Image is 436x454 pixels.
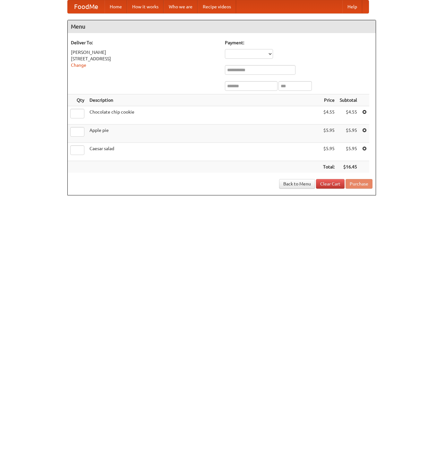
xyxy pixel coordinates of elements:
[321,106,337,124] td: $4.55
[71,39,218,46] h5: Deliver To:
[68,20,376,33] h4: Menu
[346,179,372,189] button: Purchase
[68,0,105,13] a: FoodMe
[71,63,86,68] a: Change
[87,124,321,143] td: Apple pie
[87,106,321,124] td: Chocolate chip cookie
[337,106,360,124] td: $4.55
[71,49,218,56] div: [PERSON_NAME]
[337,161,360,173] th: $16.45
[87,94,321,106] th: Description
[68,94,87,106] th: Qty
[342,0,362,13] a: Help
[321,124,337,143] td: $5.95
[337,143,360,161] td: $5.95
[337,124,360,143] td: $5.95
[321,94,337,106] th: Price
[225,39,372,46] h5: Payment:
[279,179,315,189] a: Back to Menu
[321,143,337,161] td: $5.95
[71,56,218,62] div: [STREET_ADDRESS]
[337,94,360,106] th: Subtotal
[87,143,321,161] td: Caesar salad
[321,161,337,173] th: Total:
[316,179,345,189] a: Clear Cart
[105,0,127,13] a: Home
[198,0,236,13] a: Recipe videos
[164,0,198,13] a: Who we are
[127,0,164,13] a: How it works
